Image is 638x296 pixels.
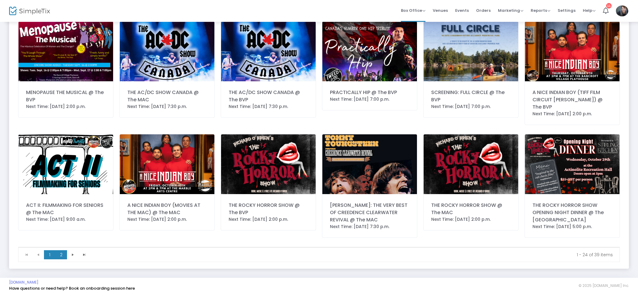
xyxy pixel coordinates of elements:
[82,252,87,257] span: Go to the last page
[532,202,612,224] div: THE ROCKY HORROR SHOW OPENING NIGHT DINNER @ The [GEOGRAPHIC_DATA]
[579,283,629,288] span: © 2025 [DOMAIN_NAME] Inc.
[229,103,308,110] div: Next Time: [DATE] 7:30 p.m.
[26,89,106,103] div: MENOPAUSE THE MUSICAL @ The BVP
[18,134,113,194] img: 6389131360919159702025SeasonGraphics-2.png
[120,22,214,81] img: Screenshot2025-02-10at11.51.37AM.png
[431,216,511,223] div: Next Time: [DATE] 2:00 p.m.
[532,111,612,117] div: Next Time: [DATE] 2:00 p.m.
[401,8,425,13] span: Box Office
[70,252,75,257] span: Go to the next page
[525,134,620,194] img: 63884756819658463812.png
[79,250,90,259] span: Go to the last page
[433,3,448,18] span: Venues
[9,280,39,285] a: [DOMAIN_NAME]
[476,3,491,18] span: Orders
[330,96,409,103] div: Next Time: [DATE] 7:00 p.m.
[127,103,207,110] div: Next Time: [DATE] 7:30 p.m.
[229,216,308,223] div: Next Time: [DATE] 2:00 p.m.
[221,134,316,194] img: 6386588879150974492025seasonPosters.png
[606,3,612,8] div: 11
[94,252,613,258] kendo-pager-info: 1 - 24 of 39 items
[26,216,106,223] div: Next Time: [DATE] 9:00 a.m.
[127,89,207,103] div: THE AC/DC SHOW CANADA @ The MAC
[26,103,106,110] div: Next Time: [DATE] 2:00 p.m.
[531,8,550,13] span: Reports
[431,103,511,110] div: Next Time: [DATE] 7:00 p.m.
[525,22,620,81] img: 63890220110717911140.png
[18,22,113,81] img: 6388880834268232552025SeasonGraphics-2.png
[26,202,106,216] div: ACT II: FILMMAKING FOR SENIORS @ The MAC
[583,8,596,13] span: Help
[229,89,308,103] div: THE AC/DC SHOW CANADA @ The BVP
[330,89,409,96] div: PRACTICALLY HIP @ The BVP
[424,134,518,194] img: 6386588875153684812025seasonPosters.png
[532,89,612,111] div: A NICE INDIAN BOY (TIFF FILM CIRCUIT [PERSON_NAME]) @ The BVP
[431,202,511,216] div: THE ROCKY HORROR SHOW @ The MAC
[127,202,207,216] div: A NICE INDIAN BOY (MOVIES AT THE MAC) @ The MAC
[127,216,207,223] div: Next Time: [DATE] 2:00 p.m.
[44,250,55,259] span: Page 1
[424,22,518,81] img: EventPageHeader.jpg
[558,3,576,18] span: Settings
[229,202,308,216] div: THE ROCKY HORROR SHOW @ The BVP
[322,22,417,81] img: 6387686905167420432025SeasonGraphics.png
[532,224,612,230] div: Next Time: [DATE] 5:00 p.m.
[455,3,469,18] span: Events
[221,22,316,81] img: 638748031448562123Screenshot2025-02-10at11.51.37AM.png
[330,202,409,224] div: [PERSON_NAME]: THE VERY BEST OF CREEDENCE CLEARWATER REVIVAL @ The MAC
[67,250,79,259] span: Go to the next page
[330,224,409,230] div: Next Time: [DATE] 7:30 p.m.
[120,134,214,194] img: 63890259867495720143.png
[55,250,67,259] span: Page 2
[431,89,511,103] div: SCREENING: FULL CIRCLE @ The BVP
[9,285,135,291] a: Have questions or need help? Book an onboarding session here
[498,8,523,13] span: Marketing
[322,134,417,194] img: 63877746388746710927.png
